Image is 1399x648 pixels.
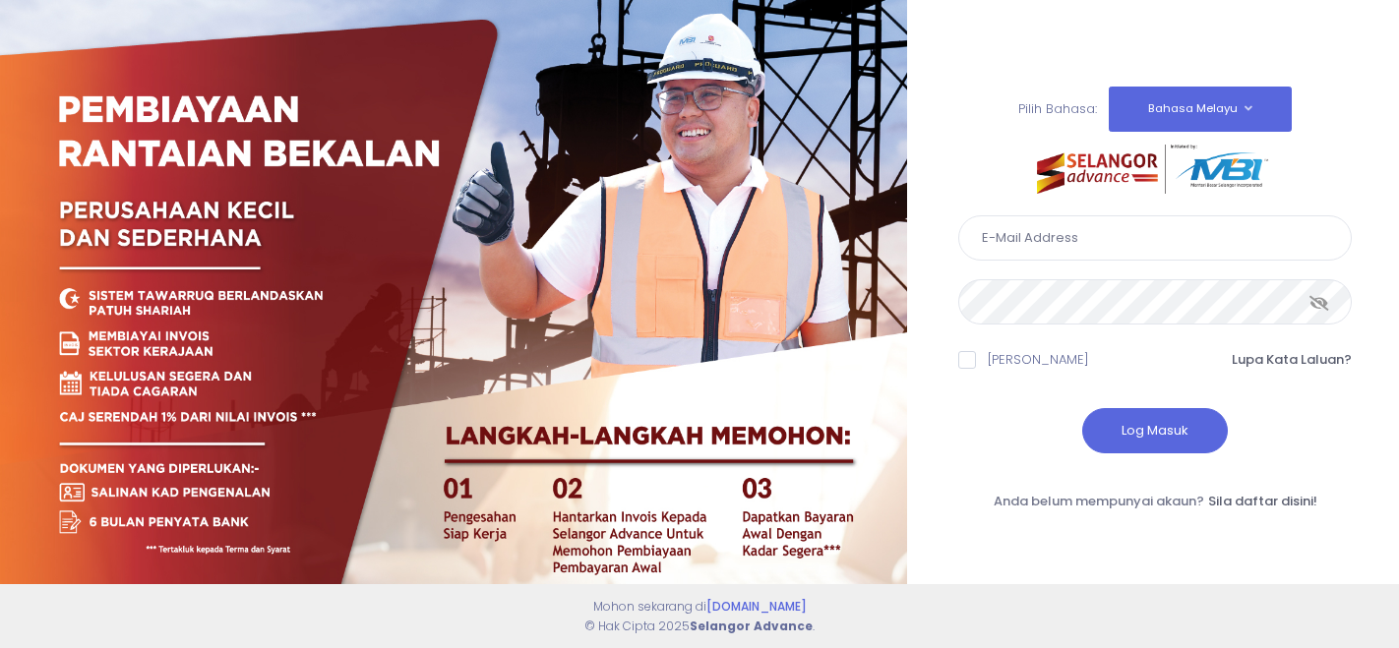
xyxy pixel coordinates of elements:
[988,350,1089,370] label: [PERSON_NAME]
[994,492,1204,510] span: Anda belum mempunyai akaun?
[1208,492,1317,510] a: Sila daftar disini!
[1109,87,1292,132] button: Bahasa Melayu
[958,215,1352,261] input: E-Mail Address
[1232,350,1352,370] a: Lupa Kata Laluan?
[706,598,807,615] a: [DOMAIN_NAME]
[690,618,813,634] strong: Selangor Advance
[1018,99,1097,118] span: Pilih Bahasa:
[1082,408,1228,453] button: Log Masuk
[1037,145,1273,194] img: selangor-advance.png
[584,598,815,634] span: Mohon sekarang di © Hak Cipta 2025 .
